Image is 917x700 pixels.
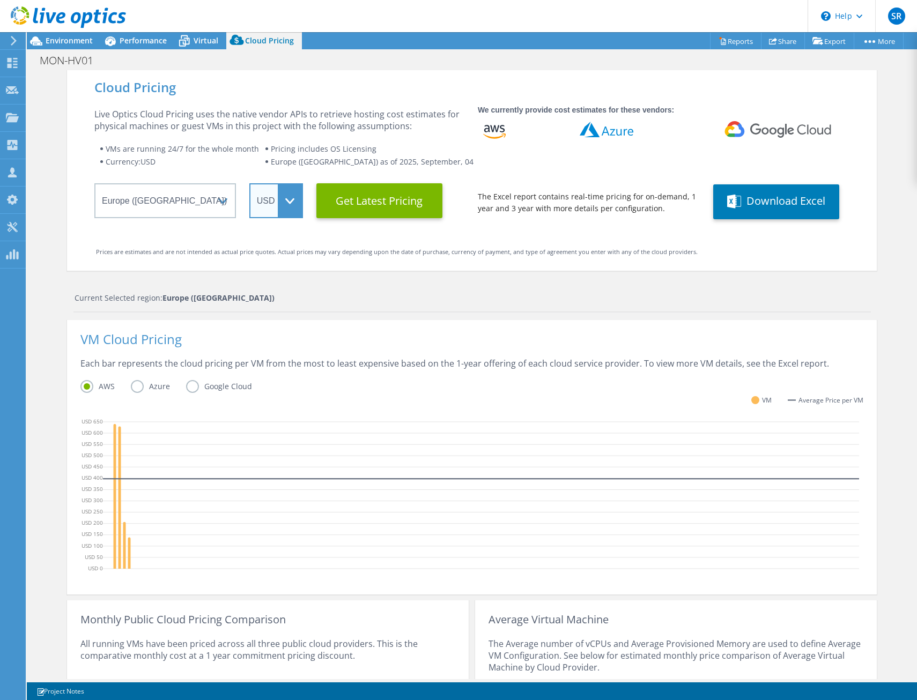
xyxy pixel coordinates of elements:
a: More [854,33,904,49]
text: USD 500 [82,451,103,459]
div: Each bar represents the cloud pricing per VM from the most to least expensive based on the 1-year... [80,358,863,380]
div: Prices are estimates and are not intended as actual price quotes. Actual prices may vary dependin... [96,246,848,258]
text: USD 600 [82,428,103,436]
button: Get Latest Pricing [316,183,442,218]
span: SR [888,8,905,25]
span: Currency: USD [106,157,156,167]
label: Azure [131,380,186,393]
span: Europe ([GEOGRAPHIC_DATA]) as of 2025, September, 04 [271,157,474,167]
a: Share [761,33,805,49]
label: Google Cloud [186,380,268,393]
span: Average Price per VM [798,394,863,406]
div: All running VMs have been priced across all three public cloud providers. This is the comparative... [80,625,455,691]
div: Cloud Pricing [94,81,849,93]
button: Download Excel [713,184,839,219]
text: USD 400 [82,474,103,481]
svg: \n [821,11,831,21]
span: Cloud Pricing [245,35,294,46]
text: USD 450 [82,463,103,470]
span: Environment [46,35,93,46]
span: VM [762,394,772,406]
div: VM Cloud Pricing [80,333,863,358]
h1: MON-HV01 [35,55,110,66]
div: The Excel report contains real-time pricing for on-demand, 1 year and 3 year with more details pe... [478,191,700,214]
span: Performance [120,35,167,46]
label: AWS [80,380,131,393]
text: USD 50 [85,553,103,560]
div: The Average number of vCPUs and Average Provisioned Memory are used to define Average VM Configur... [489,625,863,691]
span: Virtual [194,35,218,46]
strong: We currently provide cost estimates for these vendors: [478,106,674,114]
div: Live Optics Cloud Pricing uses the native vendor APIs to retrieve hosting cost estimates for phys... [94,108,464,132]
div: Monthly Public Cloud Pricing Comparison [80,614,455,625]
text: USD 200 [82,519,103,526]
text: USD 150 [82,530,103,538]
a: Project Notes [29,684,92,698]
text: USD 350 [82,485,103,493]
text: USD 300 [82,496,103,504]
a: Reports [710,33,761,49]
strong: Europe ([GEOGRAPHIC_DATA]) [162,293,275,303]
text: USD 100 [82,541,103,549]
text: USD 250 [82,508,103,515]
text: USD 0 [88,564,103,571]
span: Pricing includes OS Licensing [271,144,376,154]
text: USD 650 [82,417,103,425]
span: VMs are running 24/7 for the whole month [106,144,259,154]
div: Current Selected region: [75,292,871,304]
text: USD 550 [82,440,103,448]
div: Average Virtual Machine [489,614,863,625]
a: Export [804,33,854,49]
